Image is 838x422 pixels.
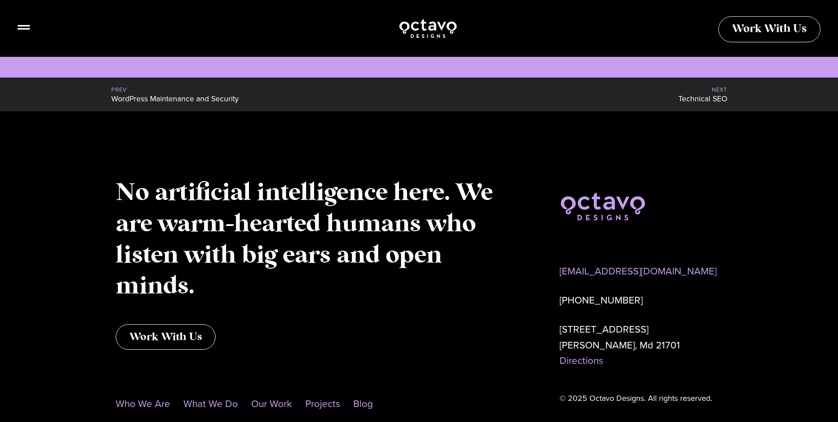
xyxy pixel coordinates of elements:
[251,394,292,414] a: Our Work
[116,394,507,414] nav: Menu
[305,394,340,414] a: Projects
[111,82,727,107] div: Post Navigation
[116,324,216,350] a: Work With Us
[111,91,239,107] span: WordPress Maintenance and Security
[560,353,603,368] a: Directions
[116,394,170,414] a: Who We Are
[560,322,723,369] p: [STREET_ADDRESS] [PERSON_NAME], Md 21701
[718,16,820,42] a: Work With Us
[353,394,373,414] a: Blog
[111,82,419,107] a: PrevWordPress Maintenance and Security
[129,332,202,342] span: Work With Us
[560,292,723,308] p: [PHONE_NUMBER]
[183,394,238,414] a: What We Do
[116,178,507,302] p: No artificial intelligence here. We are warm-hearted humans who listen with big ears and open minds.
[419,82,727,107] a: NextTechnical SEO
[678,91,727,107] span: Technical SEO
[560,391,723,407] div: © 2025 Octavo Designs. All rights reserved.
[560,264,717,278] a: [EMAIL_ADDRESS][DOMAIN_NAME]
[111,82,239,98] span: Prev
[732,24,807,35] span: Work With Us
[399,18,457,39] img: Octavo Designs Logo in White
[678,82,727,98] span: Next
